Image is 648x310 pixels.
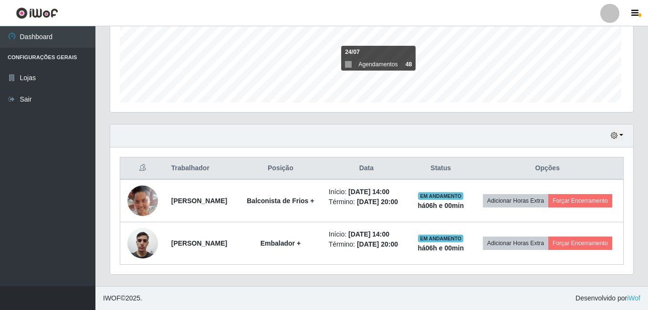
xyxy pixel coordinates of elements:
[418,235,463,242] span: EM ANDAMENTO
[357,240,398,248] time: [DATE] 20:00
[418,244,464,252] strong: há 06 h e 00 min
[127,184,158,217] img: 1723491411759.jpeg
[329,229,404,239] li: Início:
[548,194,612,207] button: Forçar Encerramento
[483,194,548,207] button: Adicionar Horas Extra
[16,7,58,19] img: CoreUI Logo
[103,293,142,303] span: © 2025 .
[472,157,624,180] th: Opções
[329,239,404,249] li: Término:
[357,198,398,206] time: [DATE] 20:00
[410,157,472,180] th: Status
[323,157,410,180] th: Data
[103,294,121,302] span: IWOF
[171,197,227,205] strong: [PERSON_NAME]
[348,230,389,238] time: [DATE] 14:00
[483,237,548,250] button: Adicionar Horas Extra
[627,294,640,302] a: iWof
[238,157,323,180] th: Posição
[171,239,227,247] strong: [PERSON_NAME]
[166,157,238,180] th: Trabalhador
[575,293,640,303] span: Desenvolvido por
[329,197,404,207] li: Término:
[127,223,158,263] img: 1699551411830.jpeg
[261,239,301,247] strong: Embalador +
[329,187,404,197] li: Início:
[418,192,463,200] span: EM ANDAMENTO
[348,188,389,196] time: [DATE] 14:00
[418,202,464,209] strong: há 06 h e 00 min
[548,237,612,250] button: Forçar Encerramento
[247,197,314,205] strong: Balconista de Frios +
